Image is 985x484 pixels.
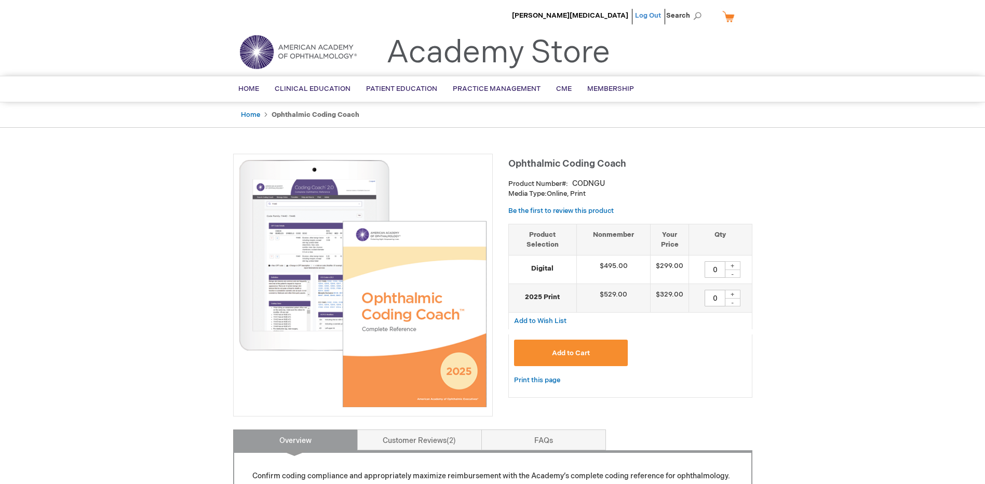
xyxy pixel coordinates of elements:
[508,189,752,199] p: Online, Print
[651,224,689,255] th: Your Price
[651,256,689,284] td: $299.00
[705,261,725,278] input: Qty
[386,34,610,72] a: Academy Store
[453,85,541,93] span: Practice Management
[239,159,487,408] img: Ophthalmic Coding Coach
[514,292,571,302] strong: 2025 Print
[512,11,628,20] a: [PERSON_NAME][MEDICAL_DATA]
[725,261,740,270] div: +
[508,190,547,198] strong: Media Type:
[587,85,634,93] span: Membership
[514,317,566,325] span: Add to Wish List
[508,180,568,188] strong: Product Number
[447,436,456,445] span: 2
[233,429,358,450] a: Overview
[357,429,482,450] a: Customer Reviews2
[366,85,437,93] span: Patient Education
[514,316,566,325] a: Add to Wish List
[689,224,752,255] th: Qty
[576,256,651,284] td: $495.00
[514,374,560,387] a: Print this page
[725,290,740,299] div: +
[272,111,359,119] strong: Ophthalmic Coding Coach
[508,158,626,169] span: Ophthalmic Coding Coach
[651,284,689,313] td: $329.00
[514,264,571,274] strong: Digital
[238,85,259,93] span: Home
[576,284,651,313] td: $529.00
[514,340,628,366] button: Add to Cart
[576,224,651,255] th: Nonmember
[241,111,260,119] a: Home
[552,349,590,357] span: Add to Cart
[509,224,577,255] th: Product Selection
[556,85,572,93] span: CME
[508,207,614,215] a: Be the first to review this product
[481,429,606,450] a: FAQs
[725,270,740,278] div: -
[275,85,350,93] span: Clinical Education
[705,290,725,306] input: Qty
[725,298,740,306] div: -
[666,5,706,26] span: Search
[635,11,661,20] a: Log Out
[572,179,605,189] div: CODNGU
[252,471,733,481] p: Confirm coding compliance and appropriately maximize reimbursement with the Academy’s complete co...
